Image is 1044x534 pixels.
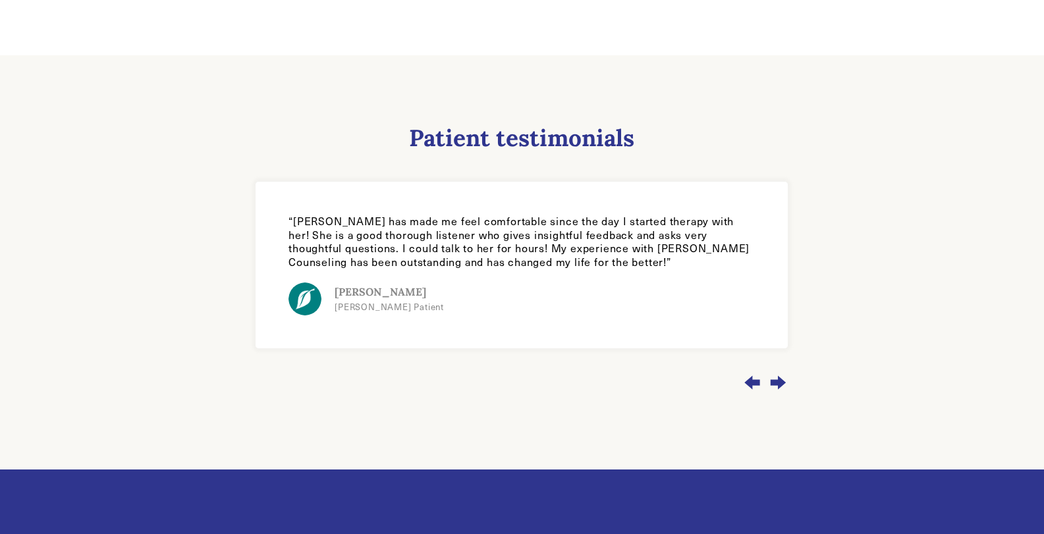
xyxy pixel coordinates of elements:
div: Next slide [767,365,788,400]
h3: Patient testimonials [249,124,795,153]
p: “[PERSON_NAME] has made me feel comfortable since the day I started therapy with her! She is a go... [288,215,755,269]
h3: [PERSON_NAME] [335,286,444,299]
div: Previous slide [742,365,763,400]
img: IvyLane-whiteLeaf-greenCircle.png [288,282,321,315]
p: [PERSON_NAME] Patient [335,302,444,313]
